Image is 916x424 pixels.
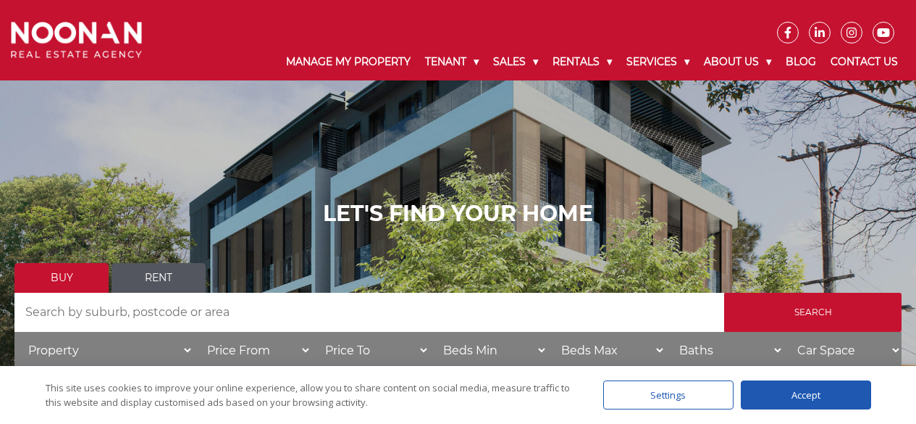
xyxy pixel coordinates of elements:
div: This site uses cookies to improve your online experience, allow you to share content on social me... [46,381,574,410]
a: Buy [14,263,109,293]
a: Tenant [418,43,486,80]
input: Search [724,293,902,332]
a: Rent [112,263,206,293]
a: Blog [778,43,823,80]
a: Contact Us [823,43,905,80]
a: Sales [486,43,545,80]
a: Rentals [545,43,619,80]
div: Settings [603,381,734,410]
img: Noonan Real Estate Agency [11,22,142,58]
a: Manage My Property [279,43,418,80]
input: Search by suburb, postcode or area [14,293,724,332]
div: Accept [741,381,871,410]
a: Services [619,43,697,80]
h1: LET'S FIND YOUR HOME [14,201,902,227]
a: About Us [697,43,778,80]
